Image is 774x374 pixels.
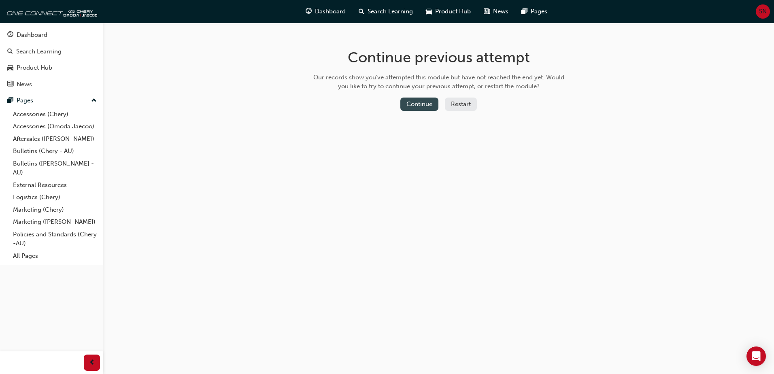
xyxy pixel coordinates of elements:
span: car-icon [426,6,432,17]
a: guage-iconDashboard [299,3,352,20]
button: Pages [3,93,100,108]
button: SN [756,4,770,19]
span: pages-icon [7,97,13,104]
h1: Continue previous attempt [310,49,567,66]
span: guage-icon [306,6,312,17]
a: External Resources [10,179,100,191]
div: Pages [17,96,33,105]
span: Search Learning [368,7,413,16]
a: car-iconProduct Hub [419,3,477,20]
span: pages-icon [521,6,527,17]
span: Dashboard [315,7,346,16]
a: Search Learning [3,44,100,59]
span: Product Hub [435,7,471,16]
a: Logistics (Chery) [10,191,100,204]
a: Product Hub [3,60,100,75]
a: Bulletins (Chery - AU) [10,145,100,157]
a: News [3,77,100,92]
a: Dashboard [3,28,100,42]
a: Marketing (Chery) [10,204,100,216]
span: Pages [531,7,547,16]
a: Marketing ([PERSON_NAME]) [10,216,100,228]
a: Accessories (Omoda Jaecoo) [10,120,100,133]
button: Continue [400,98,438,111]
a: Policies and Standards (Chery -AU) [10,228,100,250]
span: up-icon [91,96,97,106]
span: search-icon [7,48,13,55]
span: guage-icon [7,32,13,39]
button: Restart [445,98,477,111]
a: Bulletins ([PERSON_NAME] - AU) [10,157,100,179]
span: News [493,7,508,16]
span: SN [759,7,767,16]
a: Accessories (Chery) [10,108,100,121]
div: Dashboard [17,30,47,40]
button: DashboardSearch LearningProduct HubNews [3,26,100,93]
div: News [17,80,32,89]
span: search-icon [359,6,364,17]
div: Our records show you've attempted this module but have not reached the end yet. Would you like to... [310,73,567,91]
img: oneconnect [4,3,97,19]
span: news-icon [7,81,13,88]
a: pages-iconPages [515,3,554,20]
div: Search Learning [16,47,62,56]
span: prev-icon [89,358,95,368]
a: Aftersales ([PERSON_NAME]) [10,133,100,145]
a: news-iconNews [477,3,515,20]
div: Open Intercom Messenger [746,346,766,366]
a: All Pages [10,250,100,262]
a: search-iconSearch Learning [352,3,419,20]
span: news-icon [484,6,490,17]
span: car-icon [7,64,13,72]
div: Product Hub [17,63,52,72]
